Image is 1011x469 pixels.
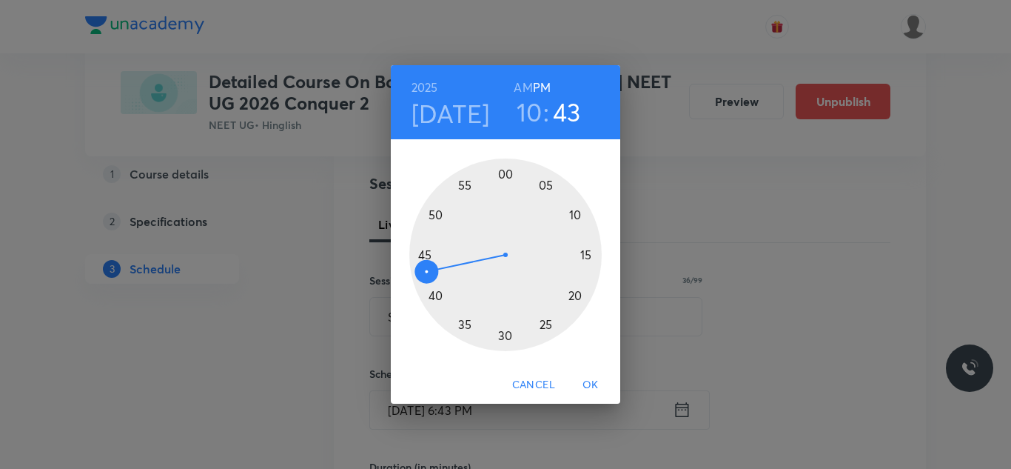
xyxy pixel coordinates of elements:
[573,376,608,394] span: OK
[533,77,551,98] button: PM
[567,371,614,399] button: OK
[412,77,438,98] button: 2025
[517,96,543,127] button: 10
[543,96,549,127] h3: :
[553,96,581,127] button: 43
[506,371,561,399] button: Cancel
[412,98,490,129] button: [DATE]
[512,376,555,394] span: Cancel
[514,77,532,98] button: AM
